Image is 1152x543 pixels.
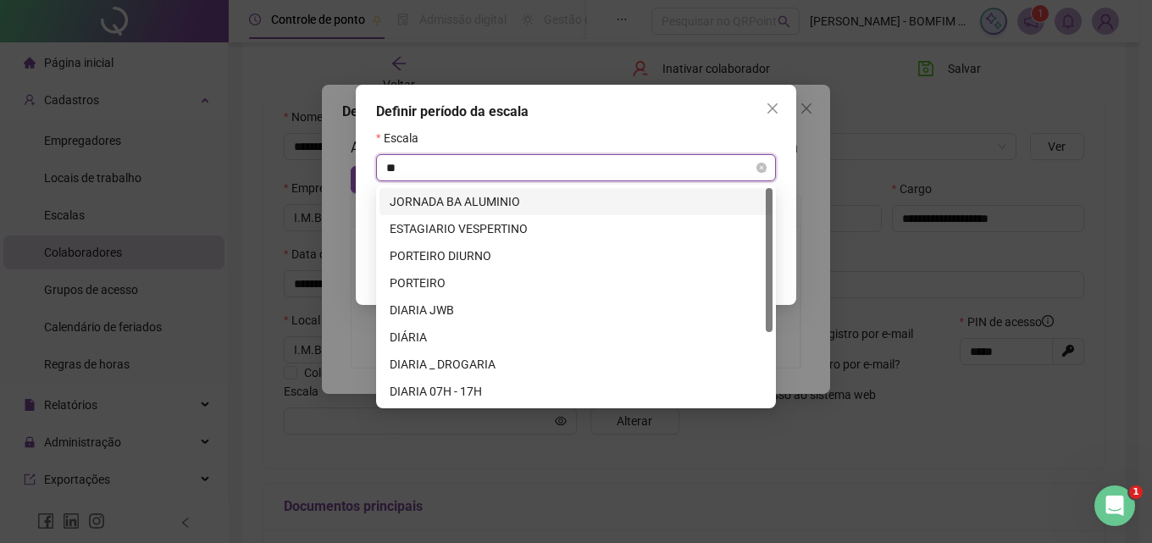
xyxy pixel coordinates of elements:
div: JORNADA BA ALUMINIO [390,192,762,211]
div: Definir período da escala [376,102,776,122]
div: DIÁRIA [390,328,762,346]
span: close-circle [756,163,767,173]
button: Close [759,95,786,122]
div: DIARIA JWB [379,296,773,324]
iframe: Intercom live chat [1094,485,1135,526]
div: JORNADA BA ALUMINIO [379,188,773,215]
div: PORTEIRO [390,274,762,292]
div: ESTAGIARIO VESPERTINO [379,215,773,242]
label: Escala [376,129,429,147]
div: PORTEIRO [379,269,773,296]
div: DIARIA JWB [390,301,762,319]
div: DIARIA 07H - 17H [379,378,773,405]
div: DIARIA _ DROGARIA [379,351,773,378]
span: 1 [1129,485,1143,499]
div: DIARIA _ DROGARIA [390,355,762,374]
div: PORTEIRO DIURNO [390,247,762,265]
span: close [766,102,779,115]
div: DIARIA 07H - 17H [390,382,762,401]
div: PORTEIRO DIURNO [379,242,773,269]
div: DIÁRIA [379,324,773,351]
div: ESTAGIARIO VESPERTINO [390,219,762,238]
